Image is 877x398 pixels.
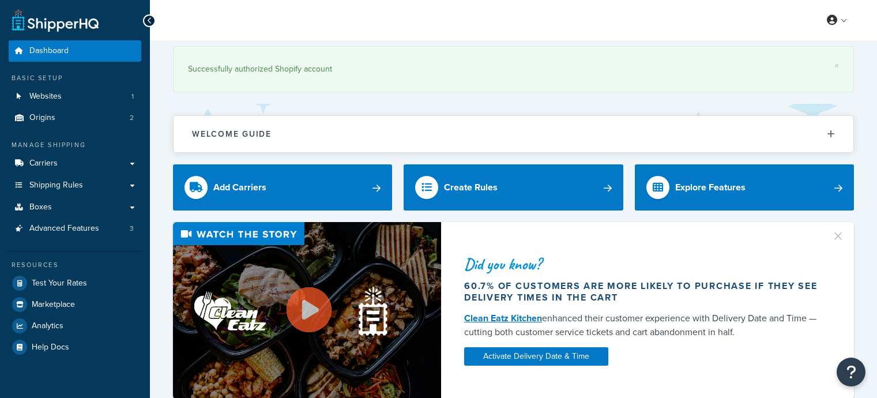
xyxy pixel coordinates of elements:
span: Boxes [29,202,52,212]
span: Analytics [32,321,63,331]
div: Resources [9,260,141,270]
span: Test Your Rates [32,279,87,288]
li: Websites [9,86,141,107]
span: 2 [130,113,134,123]
div: Explore Features [675,179,746,196]
span: Origins [29,113,55,123]
a: Shipping Rules [9,175,141,196]
a: Activate Delivery Date & Time [464,347,608,366]
div: Successfully authorized Shopify account [188,61,839,77]
span: Carriers [29,159,58,168]
li: Origins [9,107,141,129]
a: Boxes [9,197,141,218]
span: Marketplace [32,300,75,310]
div: Manage Shipping [9,140,141,150]
a: Websites1 [9,86,141,107]
div: Basic Setup [9,73,141,83]
span: Websites [29,92,62,102]
button: Welcome Guide [174,116,853,152]
div: Add Carriers [213,179,266,196]
div: Did you know? [464,256,822,272]
div: 60.7% of customers are more likely to purchase if they see delivery times in the cart [464,280,822,303]
a: Marketplace [9,294,141,315]
div: Create Rules [444,179,498,196]
h2: Welcome Guide [192,130,272,138]
span: 1 [131,92,134,102]
a: Help Docs [9,337,141,358]
a: Clean Eatz Kitchen [464,311,542,325]
span: Advanced Features [29,224,99,234]
span: Help Docs [32,343,69,352]
a: Advanced Features3 [9,218,141,239]
div: enhanced their customer experience with Delivery Date and Time — cutting both customer service ti... [464,311,822,339]
a: Origins2 [9,107,141,129]
span: Dashboard [29,46,69,56]
a: Add Carriers [173,164,392,211]
a: Create Rules [404,164,623,211]
a: × [834,61,839,70]
a: Dashboard [9,40,141,62]
span: Shipping Rules [29,181,83,190]
a: Test Your Rates [9,273,141,294]
a: Carriers [9,153,141,174]
button: Open Resource Center [837,358,865,386]
a: Analytics [9,316,141,336]
li: Advanced Features [9,218,141,239]
a: Explore Features [635,164,854,211]
span: 3 [130,224,134,234]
